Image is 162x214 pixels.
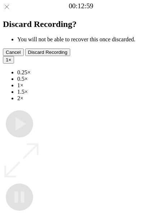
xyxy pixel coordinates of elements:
[17,36,159,43] li: You will not be able to recover this once discarded.
[17,89,159,95] li: 1.5×
[17,76,159,82] li: 0.5×
[17,82,159,89] li: 1×
[17,95,159,102] li: 2×
[3,19,159,29] h2: Discard Recording?
[3,48,24,56] button: Cancel
[6,57,8,62] span: 1
[17,69,159,76] li: 0.25×
[25,48,71,56] button: Discard Recording
[69,2,93,10] a: 00:12:59
[3,56,14,64] button: 1×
